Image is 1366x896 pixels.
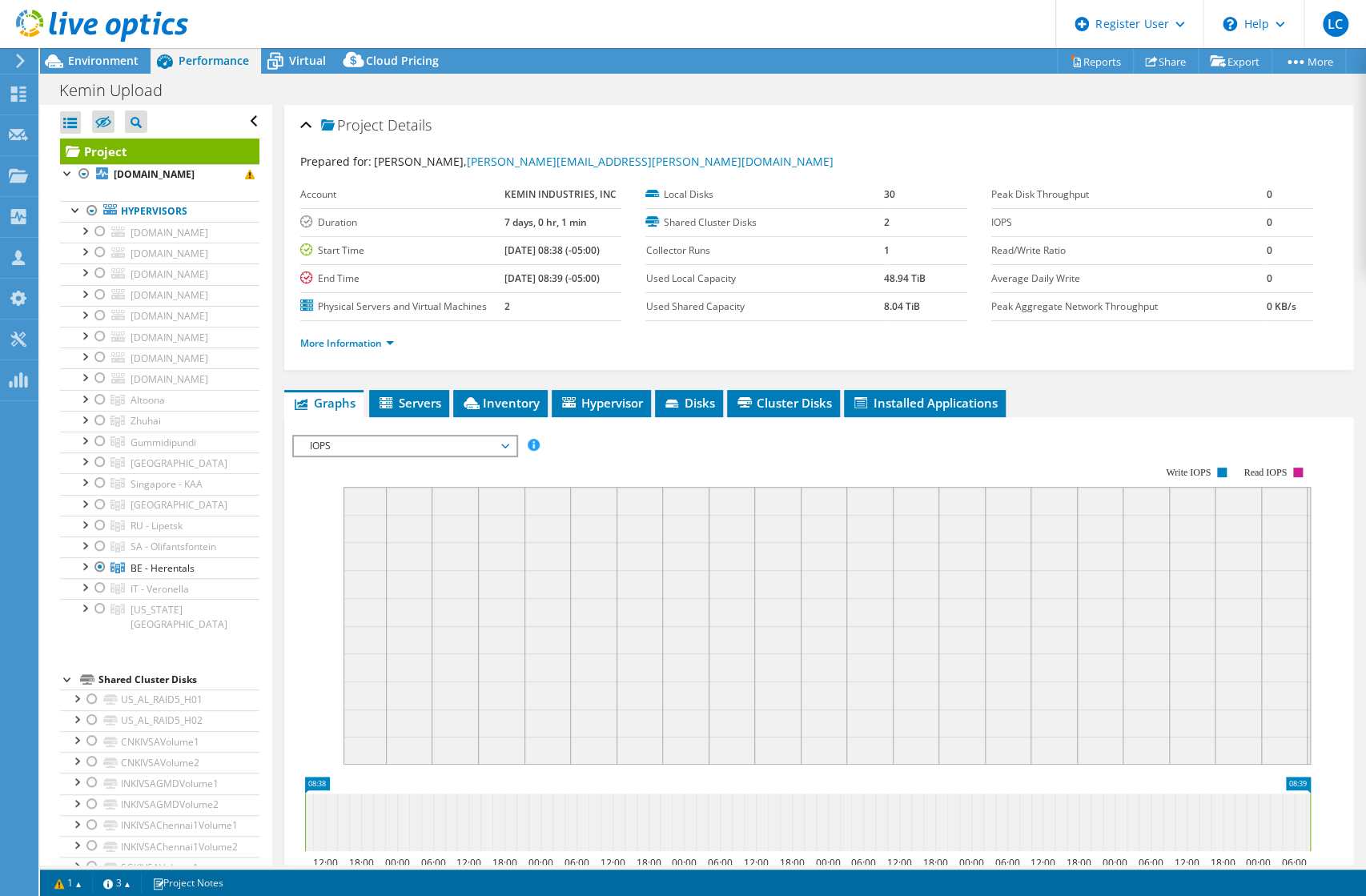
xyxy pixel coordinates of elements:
[60,495,259,516] a: Maury Campus
[60,411,259,432] a: Zhuhai
[131,540,216,553] span: SA - Olifantsfontein
[300,187,504,203] label: Account
[131,372,208,386] span: [DOMAIN_NAME]
[68,53,139,68] span: Environment
[884,299,920,313] b: 8.04 TiB
[1266,243,1272,257] b: 0
[60,139,259,164] a: Project
[388,115,432,135] span: Details
[300,299,504,315] label: Physical Servers and Virtual Machines
[60,390,259,411] a: Altoona
[560,395,643,411] span: Hypervisor
[60,452,259,473] a: Chennai
[60,516,259,536] a: RU - Lipetsk
[467,154,834,169] a: [PERSON_NAME][EMAIL_ADDRESS][PERSON_NAME][DOMAIN_NAME]
[179,53,249,68] span: Performance
[60,306,259,327] a: [DOMAIN_NAME]
[60,473,259,494] a: Singapore - KAA
[300,154,372,169] label: Prepared for:
[884,187,895,201] b: 30
[492,856,516,870] text: 18:00
[991,271,1266,287] label: Average Daily Write
[504,187,617,201] b: KEMIN INDUSTRIES, INC
[98,670,259,689] div: Shared Cluster Disks
[645,215,883,231] label: Shared Cluster Disks
[60,689,259,710] a: US_AL_RAID5_H01
[60,222,259,243] a: [DOMAIN_NAME]
[1266,215,1272,229] b: 0
[60,368,259,389] a: [DOMAIN_NAME]
[707,856,732,870] text: 06:00
[1066,856,1091,870] text: 18:00
[991,187,1266,203] label: Peak Disk Throughput
[60,857,259,878] a: SGKIVSAVolume1
[779,856,804,870] text: 18:00
[131,331,208,344] span: [DOMAIN_NAME]
[504,271,600,285] b: [DATE] 08:39 (-05:00)
[1198,49,1272,74] a: Export
[663,395,715,411] span: Disks
[300,271,504,287] label: End Time
[131,226,208,239] span: [DOMAIN_NAME]
[1266,299,1296,313] b: 0 KB/s
[884,271,926,285] b: 48.94 TiB
[131,393,165,407] span: Altoona
[461,395,540,411] span: Inventory
[1057,49,1134,74] a: Reports
[131,288,208,302] span: [DOMAIN_NAME]
[1138,856,1163,870] text: 06:00
[131,561,195,575] span: BE - Herentals
[366,53,439,68] span: Cloud Pricing
[60,327,259,348] a: [DOMAIN_NAME]
[1174,856,1199,870] text: 12:00
[645,243,883,259] label: Collector Runs
[991,299,1266,315] label: Peak Aggregate Network Throughput
[60,599,259,634] a: Kansas City
[131,309,208,323] span: [DOMAIN_NAME]
[60,201,259,222] a: Hypervisors
[456,856,480,870] text: 12:00
[1266,187,1272,201] b: 0
[292,395,356,411] span: Graphs
[43,873,93,893] a: 1
[300,336,394,350] a: More Information
[994,856,1019,870] text: 06:00
[1281,856,1306,870] text: 06:00
[600,856,625,870] text: 12:00
[852,395,998,411] span: Installed Applications
[141,873,235,893] a: Project Notes
[60,794,259,815] a: INKIVSAGMDVolume2
[60,836,259,857] a: INKIVSAChennai1Volume2
[384,856,409,870] text: 00:00
[1245,856,1270,870] text: 00:00
[564,856,589,870] text: 06:00
[131,582,189,596] span: IT - Veronella
[60,432,259,452] a: Gummidipundi
[377,395,441,411] span: Servers
[504,299,510,313] b: 2
[60,164,259,185] a: [DOMAIN_NAME]
[60,773,259,794] a: INKIVSAGMDVolume1
[1243,467,1287,478] text: Read IOPS
[884,243,890,257] b: 1
[60,285,259,306] a: [DOMAIN_NAME]
[60,578,259,599] a: IT - Veronella
[1133,49,1199,74] a: Share
[60,263,259,284] a: [DOMAIN_NAME]
[1102,856,1127,870] text: 00:00
[131,436,196,449] span: Gummidipundi
[131,603,227,631] span: [US_STATE][GEOGRAPHIC_DATA]
[60,710,259,731] a: US_AL_RAID5_H02
[300,215,504,231] label: Duration
[850,856,875,870] text: 06:00
[348,856,373,870] text: 18:00
[1166,467,1211,478] text: Write IOPS
[60,752,259,773] a: CNKIVSAVolume2
[374,154,834,169] span: [PERSON_NAME],
[886,856,911,870] text: 12:00
[92,873,142,893] a: 3
[60,815,259,836] a: INKIVSAChennai1Volume1
[645,299,883,315] label: Used Shared Capacity
[312,856,337,870] text: 12:00
[1223,17,1237,31] svg: \n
